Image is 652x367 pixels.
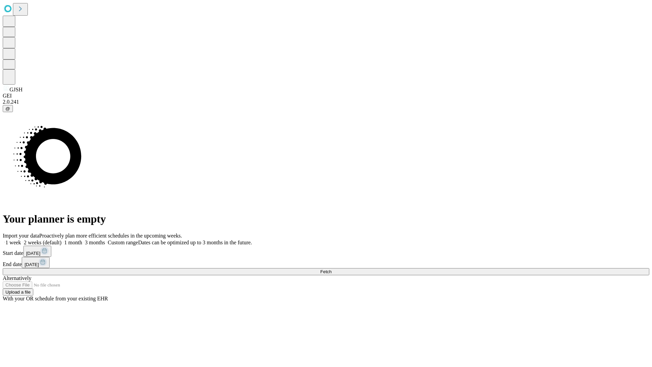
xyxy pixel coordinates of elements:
span: @ [5,106,10,111]
div: GEI [3,93,649,99]
span: Import your data [3,233,39,239]
span: With your OR schedule from your existing EHR [3,296,108,301]
span: 3 months [85,240,105,245]
span: Alternatively [3,275,31,281]
span: Dates can be optimized up to 3 months in the future. [138,240,252,245]
span: Fetch [320,269,331,274]
h1: Your planner is empty [3,213,649,225]
span: Custom range [108,240,138,245]
span: Proactively plan more efficient schedules in the upcoming weeks. [39,233,182,239]
div: 2.0.241 [3,99,649,105]
button: [DATE] [23,246,51,257]
span: [DATE] [26,251,40,256]
button: @ [3,105,13,112]
span: 1 week [5,240,21,245]
span: [DATE] [24,262,39,267]
span: 1 month [64,240,82,245]
button: Upload a file [3,289,33,296]
button: [DATE] [22,257,50,268]
span: GJSH [10,87,22,92]
span: 2 weeks (default) [24,240,61,245]
button: Fetch [3,268,649,275]
div: End date [3,257,649,268]
div: Start date [3,246,649,257]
